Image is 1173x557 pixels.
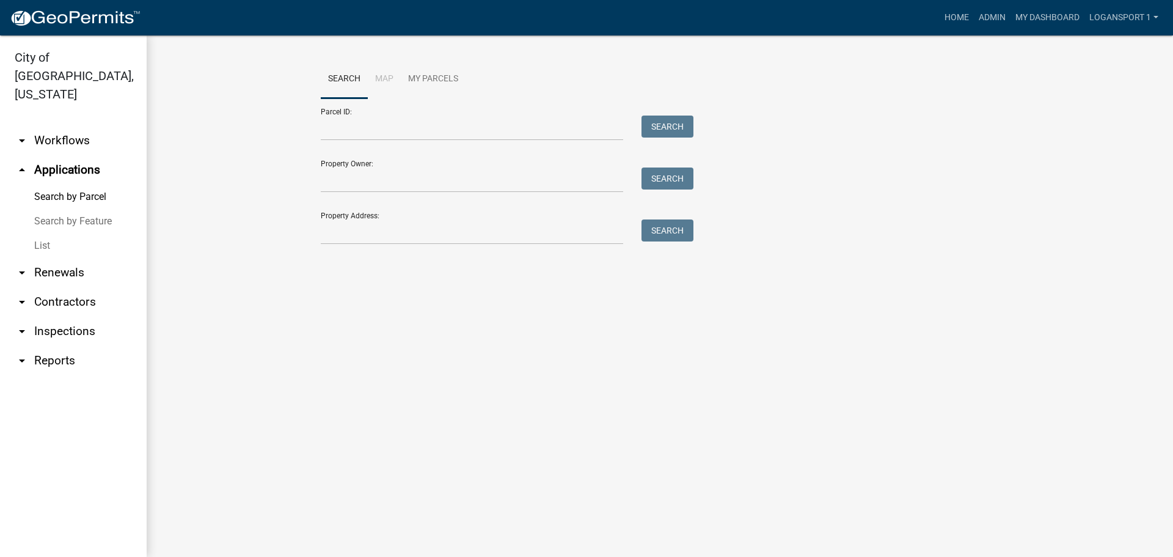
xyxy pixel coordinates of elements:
a: Logansport 1 [1084,6,1163,29]
i: arrow_drop_down [15,324,29,339]
i: arrow_drop_down [15,133,29,148]
i: arrow_drop_down [15,295,29,309]
a: Admin [974,6,1010,29]
i: arrow_drop_down [15,265,29,280]
button: Search [641,219,693,242]
a: My Dashboard [1010,6,1084,29]
button: Search [641,168,693,190]
a: My Parcels [401,60,466,99]
i: arrow_drop_down [15,353,29,368]
button: Search [641,116,693,138]
a: Home [940,6,974,29]
i: arrow_drop_up [15,163,29,177]
a: Search [321,60,368,99]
